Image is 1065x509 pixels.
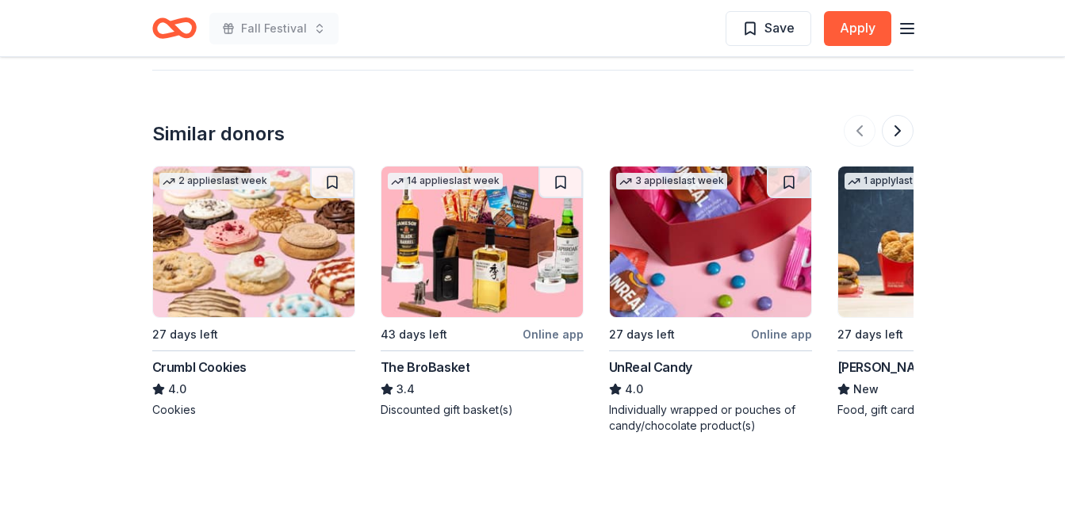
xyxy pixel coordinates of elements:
[397,380,415,399] span: 3.4
[241,19,307,38] span: Fall Festival
[824,11,891,46] button: Apply
[838,166,1040,317] img: Image for Wendy's
[388,173,503,189] div: 14 applies last week
[837,402,1040,418] div: Food, gift card(s)
[609,358,692,377] div: UnReal Candy
[609,325,675,344] div: 27 days left
[168,380,186,399] span: 4.0
[609,402,812,434] div: Individually wrapped or pouches of candy/chocolate product(s)
[837,358,949,377] div: [PERSON_NAME]'s
[609,166,812,434] a: Image for UnReal Candy3 applieslast week27 days leftOnline appUnReal Candy4.0Individually wrapped...
[381,358,470,377] div: The BroBasket
[159,173,270,189] div: 2 applies last week
[152,325,218,344] div: 27 days left
[152,166,355,418] a: Image for Crumbl Cookies2 applieslast week27 days leftCrumbl Cookies4.0Cookies
[616,173,727,189] div: 3 applies last week
[152,121,285,147] div: Similar donors
[381,402,584,418] div: Discounted gift basket(s)
[625,380,643,399] span: 4.0
[726,11,811,46] button: Save
[610,166,811,317] img: Image for UnReal Candy
[152,10,197,47] a: Home
[152,402,355,418] div: Cookies
[523,324,584,344] div: Online app
[381,166,583,317] img: Image for The BroBasket
[153,166,354,317] img: Image for Crumbl Cookies
[837,325,903,344] div: 27 days left
[381,166,584,418] a: Image for The BroBasket14 applieslast week43 days leftOnline appThe BroBasket3.4Discounted gift b...
[152,358,247,377] div: Crumbl Cookies
[845,173,944,189] div: 1 apply last week
[381,325,447,344] div: 43 days left
[209,13,339,44] button: Fall Festival
[853,380,879,399] span: New
[837,166,1040,418] a: Image for Wendy's1 applylast week27 days left[PERSON_NAME]'sNewFood, gift card(s)
[751,324,812,344] div: Online app
[764,17,795,38] span: Save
